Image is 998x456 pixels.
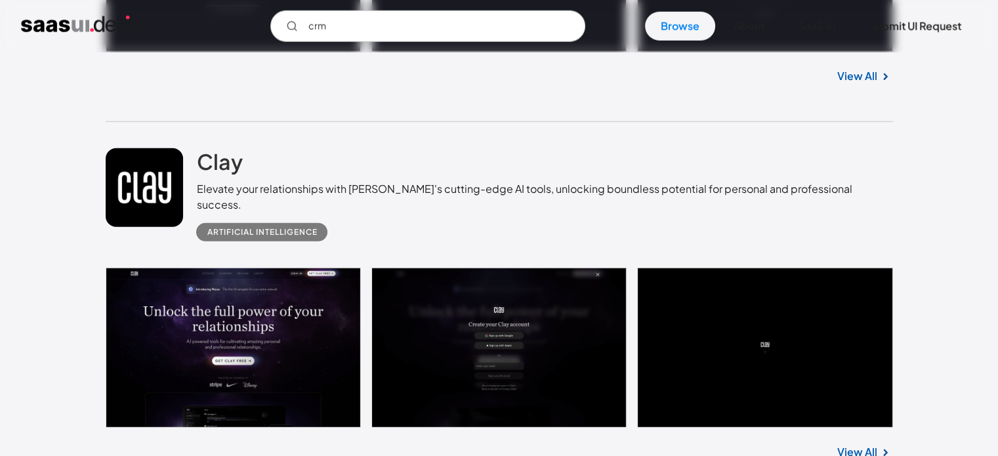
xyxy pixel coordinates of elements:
[21,16,152,37] a: home
[854,12,977,41] a: Submit UI Request
[645,12,715,41] a: Browse
[837,68,877,84] a: View All
[196,148,242,175] h2: Clay
[718,12,780,41] a: About
[196,181,892,213] div: Elevate your relationships with [PERSON_NAME]'s cutting-edge AI tools, unlocking boundless potent...
[196,148,242,181] a: Clay
[270,10,585,42] form: Email Form
[783,12,851,41] a: SaaS Ai
[270,10,585,42] input: Search UI designs you're looking for...
[207,224,317,240] div: Artificial Intelligence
